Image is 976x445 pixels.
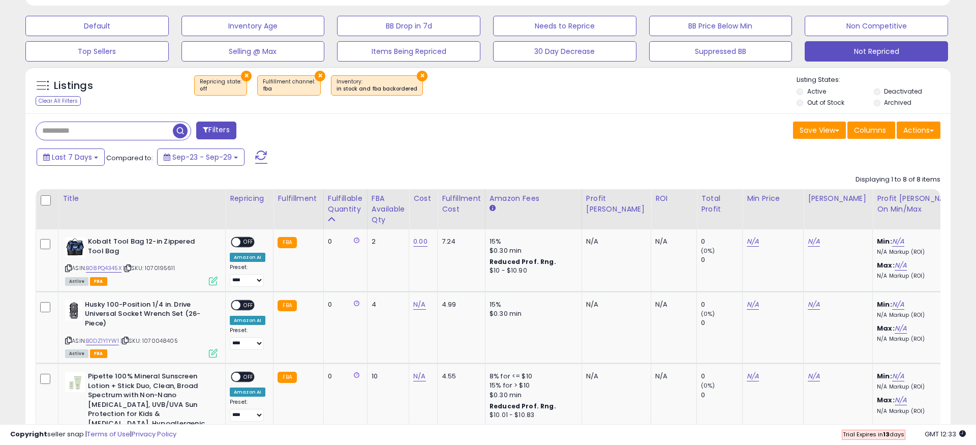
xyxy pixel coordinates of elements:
[263,78,315,93] span: Fulfillment channel :
[490,381,574,390] div: 15% for > $10
[52,152,92,162] span: Last 7 Days
[490,266,574,275] div: $10 - $10.90
[493,41,636,62] button: 30 Day Decrease
[655,193,692,204] div: ROI
[807,98,844,107] label: Out of Stock
[701,193,738,215] div: Total Profit
[877,312,961,319] p: N/A Markup (ROI)
[877,273,961,280] p: N/A Markup (ROI)
[278,300,296,311] small: FBA
[90,349,107,358] span: FBA
[106,153,153,163] span: Compared to:
[877,336,961,343] p: N/A Markup (ROI)
[877,395,895,405] b: Max:
[701,300,742,309] div: 0
[337,78,417,93] span: Inventory :
[883,430,890,438] b: 13
[65,300,82,320] img: 41JSLsLJmtL._SL40_.jpg
[490,300,574,309] div: 15%
[328,193,363,215] div: Fulfillable Quantity
[807,87,826,96] label: Active
[172,152,232,162] span: Sep-23 - Sep-29
[315,71,325,81] button: ×
[493,16,636,36] button: Needs to Reprice
[86,337,119,345] a: B0DZ1Y1YW1
[490,372,574,381] div: 8% for <= $10
[877,193,965,215] div: Profit [PERSON_NAME] on Min/Max
[649,16,792,36] button: BB Price Below Min
[372,372,401,381] div: 10
[808,371,820,381] a: N/A
[328,300,359,309] div: 0
[701,391,742,400] div: 0
[747,300,759,310] a: N/A
[877,323,895,333] b: Max:
[747,193,799,204] div: Min Price
[701,310,715,318] small: (0%)
[490,402,556,410] b: Reduced Prof. Rng.
[337,41,480,62] button: Items Being Repriced
[701,255,742,264] div: 0
[87,429,130,439] a: Terms of Use
[873,189,969,229] th: The percentage added to the cost of goods (COGS) that forms the calculator for Min & Max prices.
[36,96,81,106] div: Clear All Filters
[120,337,178,345] span: | SKU: 1070048405
[808,300,820,310] a: N/A
[442,300,477,309] div: 4.99
[701,247,715,255] small: (0%)
[925,429,966,439] span: 2025-10-7 12:33 GMT
[230,316,265,325] div: Amazon AI
[808,236,820,247] a: N/A
[88,372,211,440] b: Pipette 100% Mineral Sunscreen Lotion + Stick Duo, Clean, Broad Spectrum with Non-Nano [MEDICAL_D...
[413,236,428,247] a: 0.00
[843,430,904,438] span: Trial Expires in days
[413,300,425,310] a: N/A
[278,372,296,383] small: FBA
[200,78,241,93] span: Repricing state :
[65,277,88,286] span: All listings currently available for purchase on Amazon
[586,300,643,309] div: N/A
[196,122,236,139] button: Filters
[586,193,647,215] div: Profit [PERSON_NAME]
[847,122,895,139] button: Columns
[337,85,417,93] div: in stock and fba backordered
[701,372,742,381] div: 0
[490,309,574,318] div: $0.30 min
[490,257,556,266] b: Reduced Prof. Rng.
[892,371,904,381] a: N/A
[701,318,742,328] div: 0
[37,149,105,166] button: Last 7 Days
[65,237,218,284] div: ASIN:
[747,371,759,381] a: N/A
[85,300,208,331] b: Husky 100-Position 1/4 in. Drive Universal Socket Wrench Set (26-Piece)
[895,395,907,405] a: N/A
[808,193,868,204] div: [PERSON_NAME]
[884,98,911,107] label: Archived
[230,253,265,262] div: Amazon AI
[417,71,428,81] button: ×
[413,371,425,381] a: N/A
[278,237,296,248] small: FBA
[54,79,93,93] h5: Listings
[877,236,892,246] b: Min:
[655,237,689,246] div: N/A
[181,41,325,62] button: Selling @ Max
[897,122,940,139] button: Actions
[240,373,257,381] span: OFF
[65,372,85,392] img: 31WJg348sBL._SL40_.jpg
[278,193,319,204] div: Fulfillment
[701,381,715,390] small: (0%)
[892,300,904,310] a: N/A
[230,193,269,204] div: Repricing
[25,16,169,36] button: Default
[442,237,477,246] div: 7.24
[747,236,759,247] a: N/A
[856,175,940,185] div: Displaying 1 to 8 of 8 items
[877,371,892,381] b: Min:
[701,237,742,246] div: 0
[490,411,574,420] div: $10.01 - $10.83
[442,372,477,381] div: 4.55
[372,193,405,225] div: FBA Available Qty
[200,85,241,93] div: off
[230,327,265,350] div: Preset:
